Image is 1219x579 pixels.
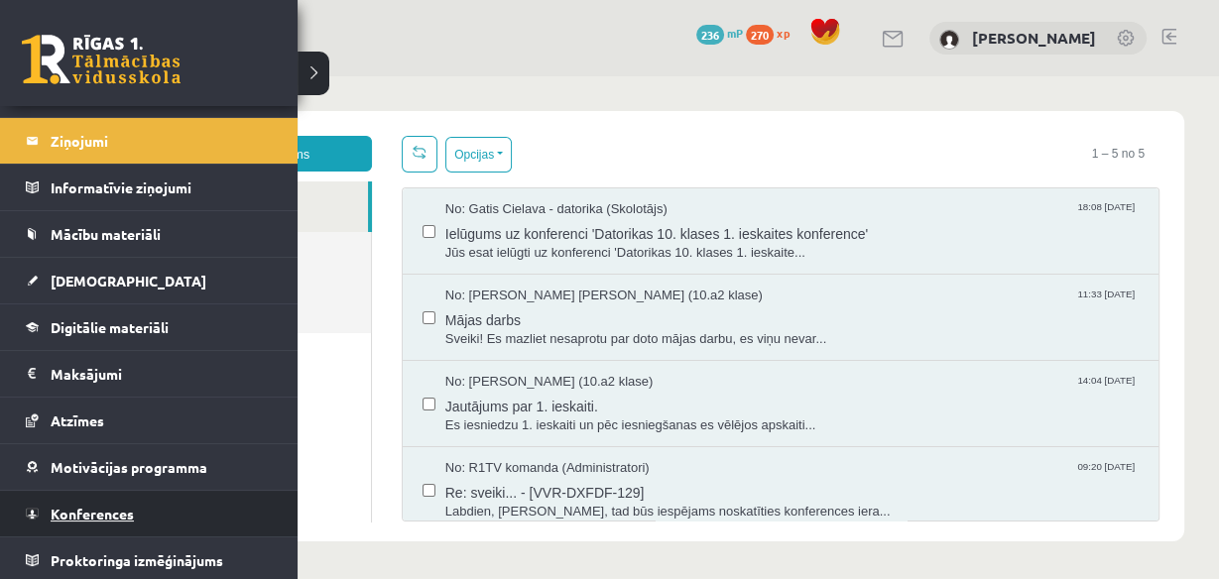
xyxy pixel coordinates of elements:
span: Atzīmes [51,411,104,429]
legend: Informatīvie ziņojumi [51,165,273,210]
span: xp [777,25,790,41]
a: Mācību materiāli [26,211,273,257]
a: Rīgas 1. Tālmācības vidusskola [22,35,181,84]
span: 14:04 [DATE] [994,296,1059,311]
legend: Ziņojumi [51,118,273,164]
a: 270 xp [746,25,799,41]
span: No: [PERSON_NAME] [PERSON_NAME] (10.a2 klase) [366,210,683,229]
span: [DEMOGRAPHIC_DATA] [51,272,206,289]
span: No: Gatis Cielava - datorika (Skolotājs) [366,124,588,143]
a: No: [PERSON_NAME] [PERSON_NAME] (10.a2 klase) 11:33 [DATE] Mājas darbs Sveiki! Es mazliet nesapro... [366,210,1059,272]
span: Mājas darbs [366,229,1059,254]
span: 09:20 [DATE] [994,383,1059,398]
a: [DEMOGRAPHIC_DATA] [26,258,273,303]
span: 270 [746,25,774,45]
span: Proktoringa izmēģinājums [51,551,223,569]
span: 18:08 [DATE] [994,124,1059,139]
a: Ziņojumi [26,118,273,164]
span: No: R1TV komanda (Administratori) [366,383,570,402]
a: Informatīvie ziņojumi [26,165,273,210]
a: Ienākošie [60,105,289,156]
span: Mācību materiāli [51,225,161,243]
a: Konferences [26,491,273,536]
span: 1 – 5 no 5 [998,59,1080,95]
span: Es iesniedzu 1. ieskaiti un pēc iesniegšanas es vēlējos apskaiti... [366,340,1059,359]
a: [PERSON_NAME] [972,28,1096,48]
span: Ielūgums uz konferenci 'Datorikas 10. klases 1. ieskaites konference' [366,143,1059,168]
a: No: R1TV komanda (Administratori) 09:20 [DATE] Re: sveiki... - [VVR-DXFDF-129] Labdien, [PERSON_N... [366,383,1059,444]
a: Dzēstie [60,206,292,257]
span: 11:33 [DATE] [994,210,1059,225]
span: 236 [696,25,724,45]
span: Jūs esat ielūgti uz konferenci 'Datorikas 10. klases 1. ieskaite... [366,168,1059,186]
a: Motivācijas programma [26,444,273,490]
a: 236 mP [696,25,743,41]
img: Marta Šarķe [939,30,959,50]
span: Konferences [51,505,134,522]
a: Jauns ziņojums [60,59,293,95]
span: No: [PERSON_NAME] (10.a2 klase) [366,296,574,315]
span: Jautājums par 1. ieskaiti. [366,315,1059,340]
span: Motivācijas programma [51,458,207,476]
span: mP [727,25,743,41]
span: Labdien, [PERSON_NAME], tad būs iespējams noskatīties konferences iera... [366,426,1059,445]
a: Nosūtītie [60,156,292,206]
a: No: Gatis Cielava - datorika (Skolotājs) 18:08 [DATE] Ielūgums uz konferenci 'Datorikas 10. klase... [366,124,1059,185]
a: Digitālie materiāli [26,304,273,350]
span: Digitālie materiāli [51,318,169,336]
button: Opcijas [366,60,432,96]
a: No: [PERSON_NAME] (10.a2 klase) 14:04 [DATE] Jautājums par 1. ieskaiti. Es iesniedzu 1. ieskaiti ... [366,296,1059,358]
legend: Maksājumi [51,351,273,397]
span: Re: sveiki... - [VVR-DXFDF-129] [366,402,1059,426]
span: Sveiki! Es mazliet nesaprotu par doto mājas darbu, es viņu nevar... [366,254,1059,273]
a: Maksājumi [26,351,273,397]
a: Atzīmes [26,398,273,443]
